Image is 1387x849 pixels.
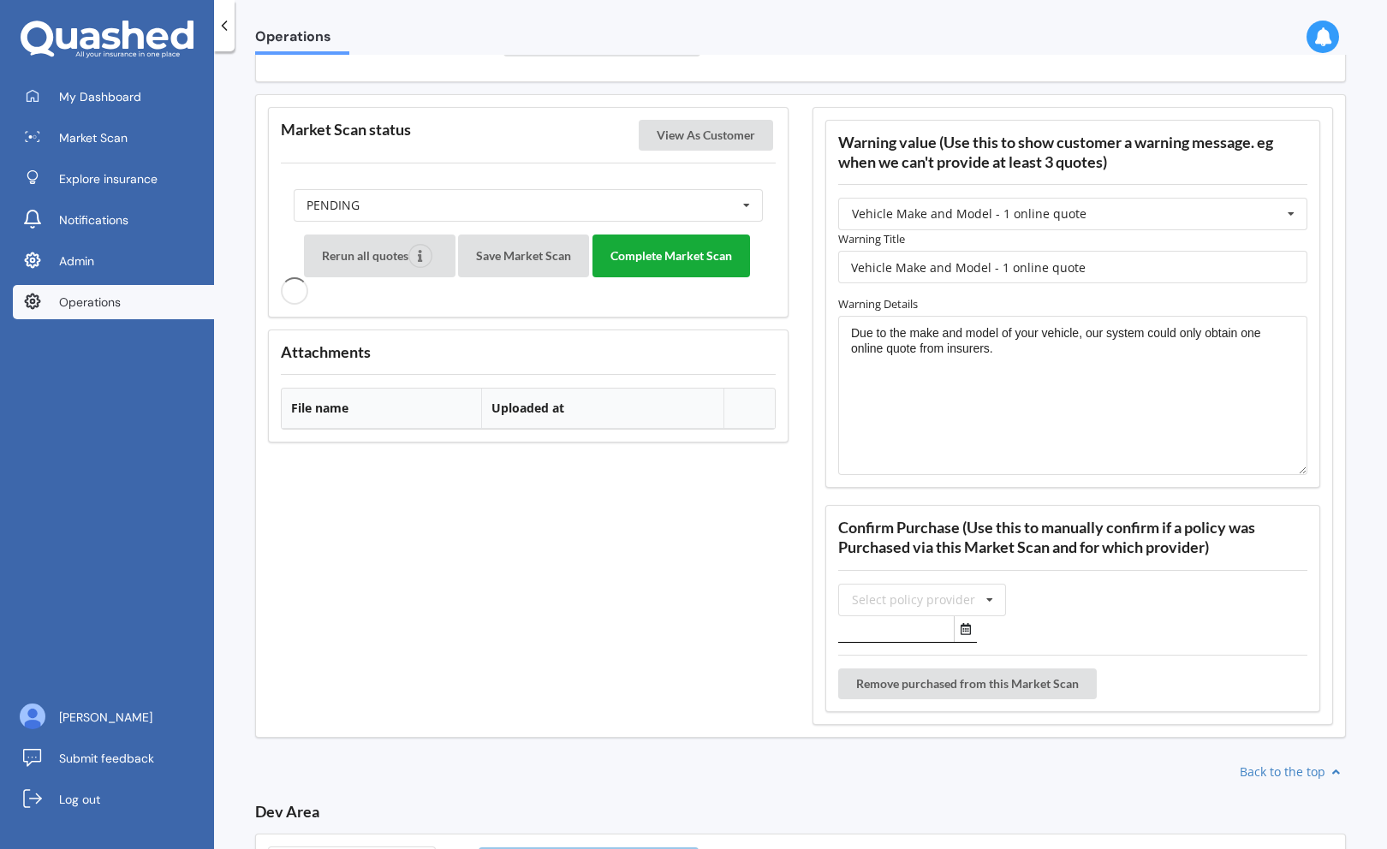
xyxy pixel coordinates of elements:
a: Back to the top [1240,763,1346,781]
a: Operations [13,285,214,319]
input: Warning title... [838,251,1307,283]
h3: Dev Area [255,802,1346,822]
span: Admin [59,252,94,270]
div: Select policy provider [852,594,975,606]
h3: Warning value (Use this to show customer a warning message. eg when we can't provide at least 3 q... [838,133,1307,172]
h3: Confirm Purchase (Use this to manually confirm if a policy was Purchased via this Market Scan and... [838,518,1307,557]
a: Admin [13,244,214,278]
a: Notifications [13,203,214,237]
textarea: Due to the make and model of your vehicle, our system could only obtain one online quote from ins... [838,316,1307,475]
div: Vehicle Make and Model - 1 online quote [852,208,1086,220]
img: ALV-UjU6YHOUIM1AGx_4vxbOkaOq-1eqc8a3URkVIJkc_iWYmQ98kTe7fc9QMVOBV43MoXmOPfWPN7JjnmUwLuIGKVePaQgPQ... [20,704,45,729]
span: [PERSON_NAME] [59,709,152,726]
h3: Attachments [281,342,776,362]
a: Log out [13,782,214,816]
span: Log out [59,791,100,808]
button: Remove purchased from this Market Scan [838,668,1097,699]
button: Complete Market Scan [592,235,750,277]
th: Uploaded at [481,389,723,429]
span: Operations [255,28,349,51]
span: Explore insurance [59,170,158,187]
a: My Dashboard [13,80,214,114]
div: PENDING [307,199,360,211]
label: Warning Details [838,295,1307,312]
h3: Market Scan status [281,120,411,140]
button: Save Market Scan [458,235,589,277]
a: Submit feedback [13,741,214,775]
label: Warning Title [838,230,1307,247]
a: Explore insurance [13,162,214,196]
span: My Dashboard [59,88,141,105]
a: View As Customer [639,127,777,143]
button: Rerun all quotes [304,235,455,277]
span: Operations [59,294,121,311]
a: Market Scan [13,121,214,155]
span: Submit feedback [59,750,154,767]
span: Notifications [59,211,128,229]
span: Market Scan [59,129,128,146]
button: View As Customer [639,120,773,151]
button: Select date [954,616,977,642]
th: File name [282,389,481,429]
a: [PERSON_NAME] [13,700,214,734]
